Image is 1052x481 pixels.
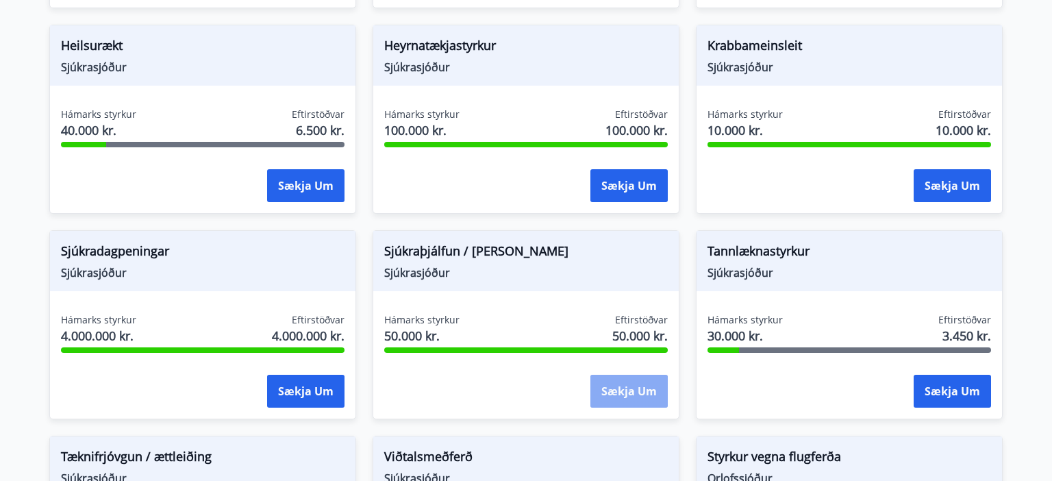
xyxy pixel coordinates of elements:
span: 4.000.000 kr. [272,327,345,345]
span: Eftirstöðvar [615,313,668,327]
span: Sjúkrasjóður [61,60,345,75]
button: Sækja um [914,169,991,202]
span: Sjúkradagpeningar [61,242,345,265]
span: 100.000 kr. [605,121,668,139]
span: Hámarks styrkur [707,108,783,121]
span: Eftirstöðvar [615,108,668,121]
span: Eftirstöðvar [938,313,991,327]
span: Hámarks styrkur [707,313,783,327]
button: Sækja um [267,169,345,202]
button: Sækja um [914,375,991,408]
span: Sjúkrasjóður [384,265,668,280]
span: 100.000 kr. [384,121,460,139]
span: Eftirstöðvar [938,108,991,121]
span: Eftirstöðvar [292,108,345,121]
span: 40.000 kr. [61,121,136,139]
span: 3.450 kr. [942,327,991,345]
span: Heilsurækt [61,36,345,60]
span: 4.000.000 kr. [61,327,136,345]
span: Tannlæknastyrkur [707,242,991,265]
span: Heyrnatækjastyrkur [384,36,668,60]
span: 6.500 kr. [296,121,345,139]
span: Hámarks styrkur [384,108,460,121]
button: Sækja um [590,169,668,202]
span: Tæknifrjóvgun / ættleiðing [61,447,345,471]
button: Sækja um [590,375,668,408]
span: Sjúkrasjóður [707,265,991,280]
span: Hámarks styrkur [384,313,460,327]
span: Hámarks styrkur [61,108,136,121]
span: Styrkur vegna flugferða [707,447,991,471]
span: Krabbameinsleit [707,36,991,60]
span: 50.000 kr. [384,327,460,345]
button: Sækja um [267,375,345,408]
span: 30.000 kr. [707,327,783,345]
span: 50.000 kr. [612,327,668,345]
span: Sjúkrasjóður [384,60,668,75]
span: Sjúkrasjóður [707,60,991,75]
span: Viðtalsmeðferð [384,447,668,471]
span: 10.000 kr. [707,121,783,139]
span: Eftirstöðvar [292,313,345,327]
span: Sjúkraþjálfun / [PERSON_NAME] [384,242,668,265]
span: 10.000 kr. [936,121,991,139]
span: Sjúkrasjóður [61,265,345,280]
span: Hámarks styrkur [61,313,136,327]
